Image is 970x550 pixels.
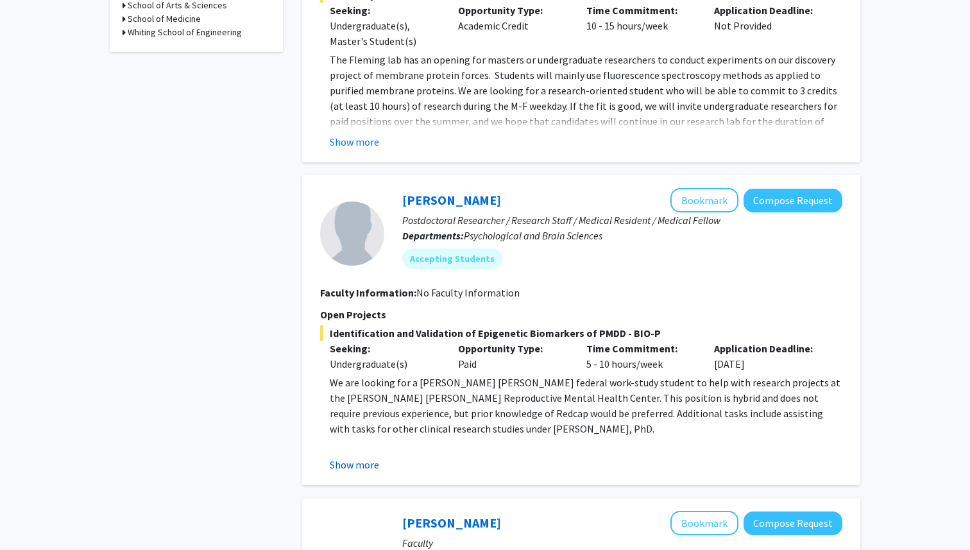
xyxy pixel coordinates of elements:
h3: Whiting School of Engineering [128,26,242,39]
div: Undergraduate(s), Master's Student(s) [330,18,439,49]
button: Compose Request to Victoria Paone [744,189,842,212]
p: Application Deadline: [714,341,823,356]
div: Not Provided [704,3,833,49]
button: Show more [330,134,379,150]
p: Seeking: [330,3,439,18]
iframe: Chat [10,492,55,540]
span: No Faculty Information [416,286,520,299]
span: Psychological and Brain Sciences [464,229,602,242]
div: Undergraduate(s) [330,356,439,372]
a: [PERSON_NAME] [402,515,501,531]
div: 10 - 15 hours/week [577,3,705,49]
button: Add Fenan Rassu to Bookmarks [670,511,738,535]
span: Identification and Validation of Epigenetic Biomarkers of PMDD - BIO-P [320,325,842,341]
p: Opportunity Type: [458,3,567,18]
div: Paid [448,341,577,372]
button: Show more [330,457,379,472]
p: The Fleming lab has an opening for masters or undergraduate researchers to conduct experiments on... [330,52,842,160]
a: [PERSON_NAME] [402,192,501,208]
p: Postdoctoral Researcher / Research Staff / Medical Resident / Medical Fellow [402,212,842,228]
h3: School of Medicine [128,12,201,26]
button: Add Victoria Paone to Bookmarks [670,188,738,212]
p: Seeking: [330,341,439,356]
div: Academic Credit [448,3,577,49]
p: Opportunity Type: [458,341,567,356]
b: Departments: [402,229,464,242]
mat-chip: Accepting Students [402,248,502,269]
button: Compose Request to Fenan Rassu [744,511,842,535]
p: We are looking for a [PERSON_NAME] [PERSON_NAME] federal work-study student to help with research... [330,375,842,436]
b: Faculty Information: [320,286,416,299]
div: [DATE] [704,341,833,372]
p: Application Deadline: [714,3,823,18]
p: Time Commitment: [586,341,695,356]
p: Open Projects [320,307,842,322]
p: Time Commitment: [586,3,695,18]
div: 5 - 10 hours/week [577,341,705,372]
